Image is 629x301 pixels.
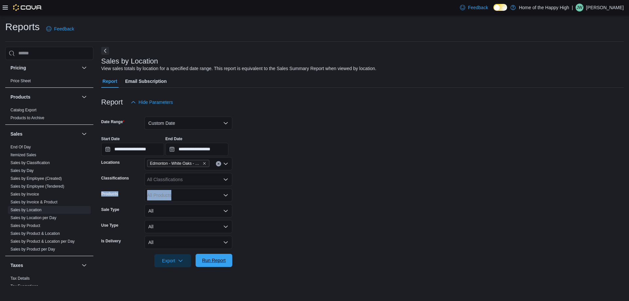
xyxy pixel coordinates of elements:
label: Classifications [101,176,129,181]
a: Itemized Sales [10,153,36,157]
label: Use Type [101,223,118,228]
button: Clear input [216,161,221,166]
button: Next [101,47,109,55]
a: Sales by Product [10,223,40,228]
button: All [144,204,232,217]
button: Custom Date [144,117,232,130]
div: Sales [5,143,93,256]
a: Price Sheet [10,79,31,83]
span: Itemized Sales [10,152,36,158]
span: Products to Archive [10,115,44,121]
a: Sales by Location per Day [10,216,56,220]
input: Dark Mode [493,4,507,11]
span: Sales by Invoice [10,192,39,197]
button: Taxes [80,261,88,269]
button: Sales [10,131,79,137]
a: Sales by Employee (Created) [10,176,62,181]
span: Sales by Invoice & Product [10,199,57,205]
h1: Reports [5,20,40,33]
a: Sales by Classification [10,160,50,165]
div: Products [5,106,93,124]
div: View sales totals by location for a specified date range. This report is equivalent to the Sales ... [101,65,376,72]
button: Open list of options [223,177,228,182]
button: All [144,220,232,233]
span: End Of Day [10,144,31,150]
span: Run Report [202,257,226,264]
a: Sales by Product per Day [10,247,55,252]
span: Sales by Product per Day [10,247,55,252]
span: Edmonton - White Oaks - Fire & Flower [150,160,201,167]
button: Remove Edmonton - White Oaks - Fire & Flower from selection in this group [202,161,206,165]
a: Tax Exemptions [10,284,38,289]
a: Sales by Invoice [10,192,39,197]
button: All [144,236,232,249]
button: Open list of options [223,161,228,166]
input: Press the down key to open a popover containing a calendar. [165,143,228,156]
a: Sales by Location [10,208,42,212]
button: Pricing [80,64,88,72]
span: Export [158,254,187,267]
a: Tax Details [10,276,30,281]
span: JW [577,4,582,11]
label: Sale Type [101,207,119,212]
h3: Sales [10,131,23,137]
a: Sales by Product & Location per Day [10,239,75,244]
label: Locations [101,160,120,165]
span: Email Subscription [125,75,167,88]
span: Tax Exemptions [10,284,38,289]
a: Sales by Day [10,168,34,173]
p: | [572,4,573,11]
h3: Report [101,98,123,106]
span: Feedback [54,26,74,32]
a: Sales by Product & Location [10,231,60,236]
label: Is Delivery [101,238,121,244]
label: Products [101,191,118,197]
label: End Date [165,136,182,141]
span: Price Sheet [10,78,31,84]
p: [PERSON_NAME] [586,4,624,11]
button: Products [10,94,79,100]
label: Start Date [101,136,120,141]
div: Jade White [576,4,583,11]
a: Sales by Employee (Tendered) [10,184,64,189]
h3: Products [10,94,30,100]
span: Feedback [468,4,488,11]
button: Sales [80,130,88,138]
h3: Taxes [10,262,23,269]
button: Products [80,93,88,101]
a: End Of Day [10,145,31,149]
a: Sales by Invoice & Product [10,200,57,204]
button: Run Report [196,254,232,267]
button: Taxes [10,262,79,269]
span: Hide Parameters [139,99,173,105]
div: Pricing [5,77,93,87]
a: Feedback [457,1,490,14]
p: Home of the Happy High [519,4,569,11]
button: Pricing [10,65,79,71]
a: Feedback [44,22,77,35]
button: Hide Parameters [128,96,176,109]
button: Open list of options [223,193,228,198]
button: Export [154,254,191,267]
a: Catalog Export [10,108,36,112]
h3: Pricing [10,65,26,71]
span: Catalog Export [10,107,36,113]
a: Products to Archive [10,116,44,120]
h3: Sales by Location [101,57,158,65]
img: Cova [13,4,42,11]
div: Taxes [5,274,93,293]
span: Sales by Location [10,207,42,213]
span: Edmonton - White Oaks - Fire & Flower [147,160,209,167]
span: Report [103,75,117,88]
label: Date Range [101,119,124,124]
